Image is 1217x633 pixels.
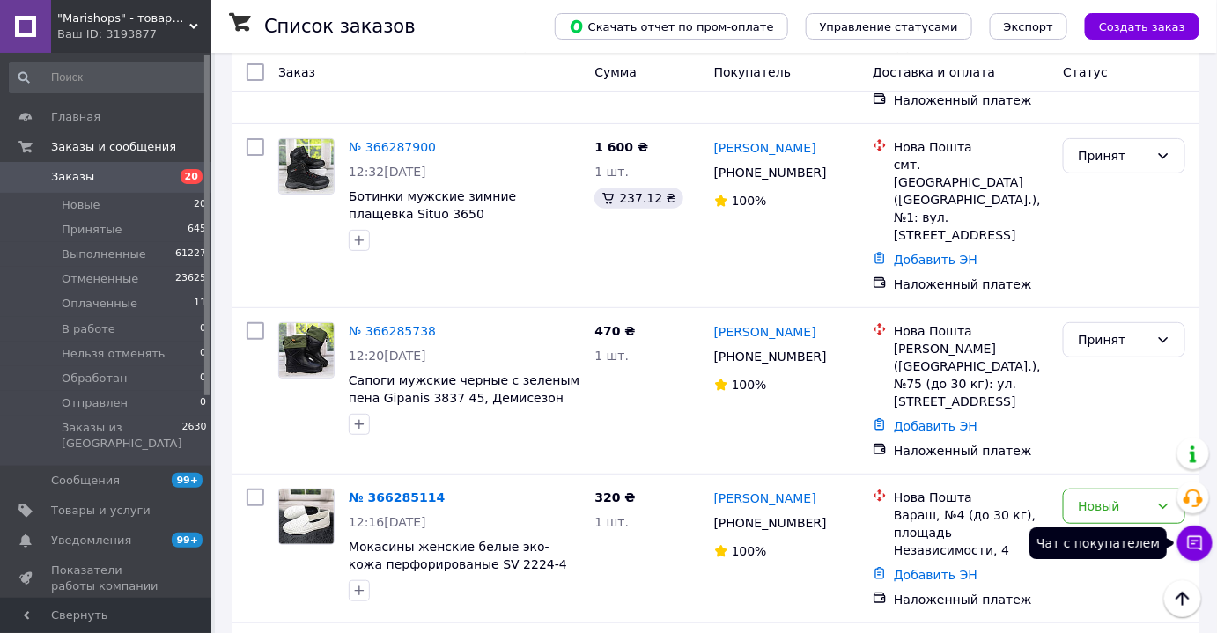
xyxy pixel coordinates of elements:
[51,109,100,125] span: Главная
[594,65,637,79] span: Сумма
[1078,146,1149,166] div: Принят
[594,140,648,154] span: 1 600 ₴
[732,378,767,392] span: 100%
[57,11,189,26] span: "Marishops" - товары для всей семьи.
[714,350,827,364] span: [PHONE_NUMBER]
[594,165,629,179] span: 1 шт.
[894,568,977,582] a: Добавить ЭН
[714,516,827,530] span: [PHONE_NUMBER]
[349,140,436,154] a: № 366287900
[1067,18,1199,33] a: Создать заказ
[990,13,1067,40] button: Экспорт
[894,591,1049,608] div: Наложенный платеж
[594,515,629,529] span: 1 шт.
[569,18,774,34] span: Скачать отчет по пром-оплате
[188,222,206,238] span: 645
[194,296,206,312] span: 11
[349,165,426,179] span: 12:32[DATE]
[349,189,516,221] a: Ботинки мужские зимние плащевка Situo 3650
[714,323,816,341] a: [PERSON_NAME]
[51,139,176,155] span: Заказы и сообщения
[894,276,1049,293] div: Наложенный платеж
[820,20,958,33] span: Управление статусами
[62,271,138,287] span: Отмененные
[1099,20,1185,33] span: Создать заказ
[1177,526,1213,561] button: Чат с покупателем
[1164,580,1201,617] button: Наверх
[57,26,211,42] div: Ваш ID: 3193877
[278,322,335,379] a: Фото товару
[200,395,206,411] span: 0
[182,420,207,452] span: 2630
[349,540,567,571] a: Мокасины женские белые эко-кожа перфорированые SV 2224-4
[732,544,767,558] span: 100%
[894,138,1049,156] div: Нова Пошта
[200,321,206,337] span: 0
[594,188,682,209] div: 237.12 ₴
[278,489,335,545] a: Фото товару
[62,395,128,411] span: Отправлен
[1063,65,1108,79] span: Статус
[594,324,635,338] span: 470 ₴
[1004,20,1053,33] span: Экспорт
[894,253,977,267] a: Добавить ЭН
[62,346,166,362] span: Нельзя отменять
[172,473,203,488] span: 99+
[594,349,629,363] span: 1 шт.
[894,489,1049,506] div: Нова Пошта
[714,166,827,180] span: [PHONE_NUMBER]
[894,506,1049,559] div: Вараш, №4 (до 30 кг), площадь Независимости, 4
[349,373,579,423] a: Сапоги мужские черные с зеленым пена Gipanis 3837 45, Демисезон Зима
[62,321,115,337] span: В работе
[175,247,206,262] span: 61227
[51,473,120,489] span: Сообщения
[9,62,208,93] input: Поиск
[806,13,972,40] button: Управление статусами
[894,442,1049,460] div: Наложенный платеж
[714,139,816,157] a: [PERSON_NAME]
[278,65,315,79] span: Заказ
[894,92,1049,109] div: Наложенный платеж
[200,346,206,362] span: 0
[894,156,1049,244] div: смт. [GEOGRAPHIC_DATA] ([GEOGRAPHIC_DATA].), №1: вул. [STREET_ADDRESS]
[62,296,137,312] span: Оплаченные
[894,419,977,433] a: Добавить ЭН
[51,563,163,594] span: Показатели работы компании
[873,65,995,79] span: Доставка и оплата
[894,340,1049,410] div: [PERSON_NAME] ([GEOGRAPHIC_DATA].), №75 (до 30 кг): ул. [STREET_ADDRESS]
[732,194,767,208] span: 100%
[51,533,131,548] span: Уведомления
[172,533,203,548] span: 99+
[714,489,816,507] a: [PERSON_NAME]
[62,420,182,452] span: Заказы из [GEOGRAPHIC_DATA]
[62,371,127,386] span: Обработан
[1085,13,1199,40] button: Создать заказ
[594,490,635,504] span: 320 ₴
[200,371,206,386] span: 0
[51,169,94,185] span: Заказы
[279,323,334,378] img: Фото товару
[51,503,151,519] span: Товары и услуги
[62,197,100,213] span: Новые
[279,139,334,194] img: Фото товару
[62,247,146,262] span: Выполненные
[349,515,426,529] span: 12:16[DATE]
[278,138,335,195] a: Фото товару
[279,489,334,544] img: Фото товару
[181,169,203,184] span: 20
[194,197,206,213] span: 20
[264,16,416,37] h1: Список заказов
[349,324,436,338] a: № 366285738
[1078,330,1149,350] div: Принят
[1078,497,1149,516] div: Новый
[555,13,788,40] button: Скачать отчет по пром-оплате
[349,490,445,504] a: № 366285114
[62,222,122,238] span: Принятые
[714,65,792,79] span: Покупатель
[894,322,1049,340] div: Нова Пошта
[1029,527,1167,559] div: Чат с покупателем
[349,349,426,363] span: 12:20[DATE]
